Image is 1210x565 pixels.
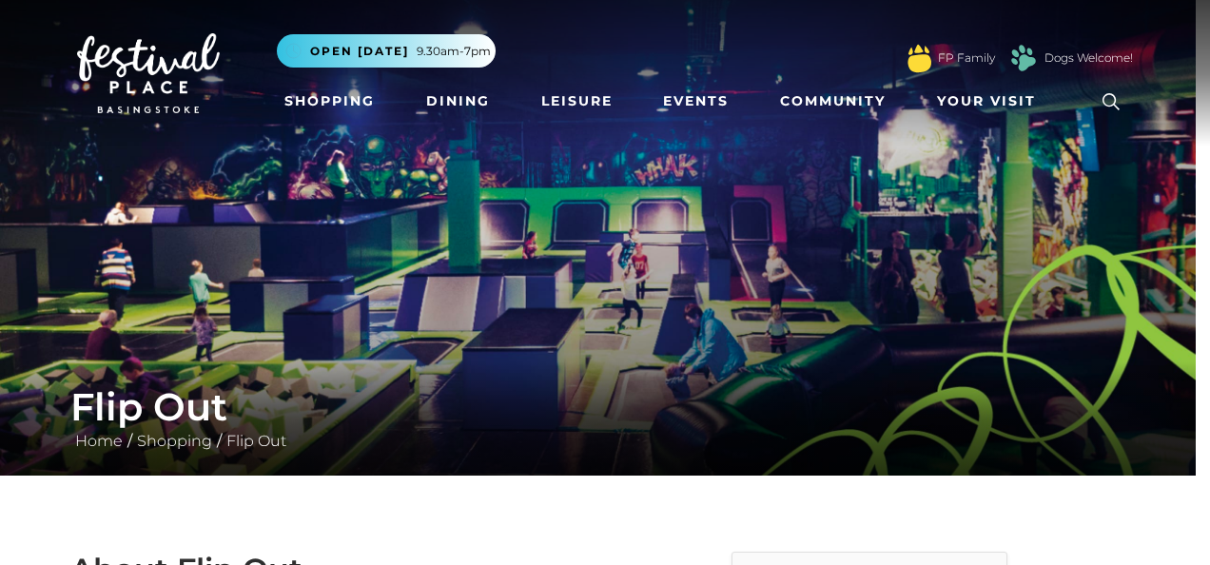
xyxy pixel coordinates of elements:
span: 9.30am-7pm [417,43,491,60]
a: Community [772,84,893,119]
a: Leisure [534,84,620,119]
a: Shopping [277,84,382,119]
a: Dogs Welcome! [1044,49,1133,67]
a: FP Family [938,49,995,67]
span: Your Visit [937,91,1036,111]
a: Dining [419,84,498,119]
a: Your Visit [929,84,1053,119]
button: Open [DATE] 9.30am-7pm [277,34,496,68]
a: Events [655,84,736,119]
span: Open [DATE] [310,43,409,60]
img: Festival Place Logo [77,33,220,113]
